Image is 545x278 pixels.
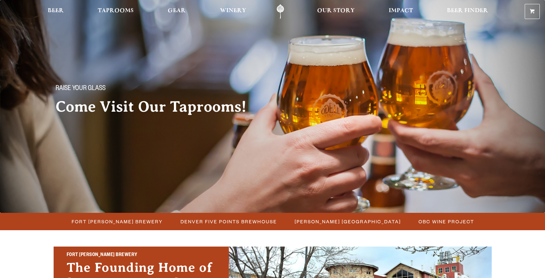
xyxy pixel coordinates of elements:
[43,4,68,19] a: Beer
[291,217,404,226] a: [PERSON_NAME] [GEOGRAPHIC_DATA]
[72,217,163,226] span: Fort [PERSON_NAME] Brewery
[295,217,401,226] span: [PERSON_NAME] [GEOGRAPHIC_DATA]
[67,251,216,260] h2: Fort [PERSON_NAME] Brewery
[220,8,246,13] span: Winery
[415,217,477,226] a: OBC Wine Project
[268,4,293,19] a: Odell Home
[168,8,186,13] span: Gear
[313,4,359,19] a: Our Story
[98,8,134,13] span: Taprooms
[216,4,250,19] a: Winery
[68,217,166,226] a: Fort [PERSON_NAME] Brewery
[389,8,413,13] span: Impact
[180,217,277,226] span: Denver Five Points Brewhouse
[48,8,64,13] span: Beer
[177,217,280,226] a: Denver Five Points Brewhouse
[443,4,492,19] a: Beer Finder
[418,217,474,226] span: OBC Wine Project
[56,85,106,93] span: Raise your glass
[94,4,138,19] a: Taprooms
[163,4,190,19] a: Gear
[384,4,417,19] a: Impact
[317,8,355,13] span: Our Story
[56,99,260,115] h2: Come Visit Our Taprooms!
[447,8,488,13] span: Beer Finder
